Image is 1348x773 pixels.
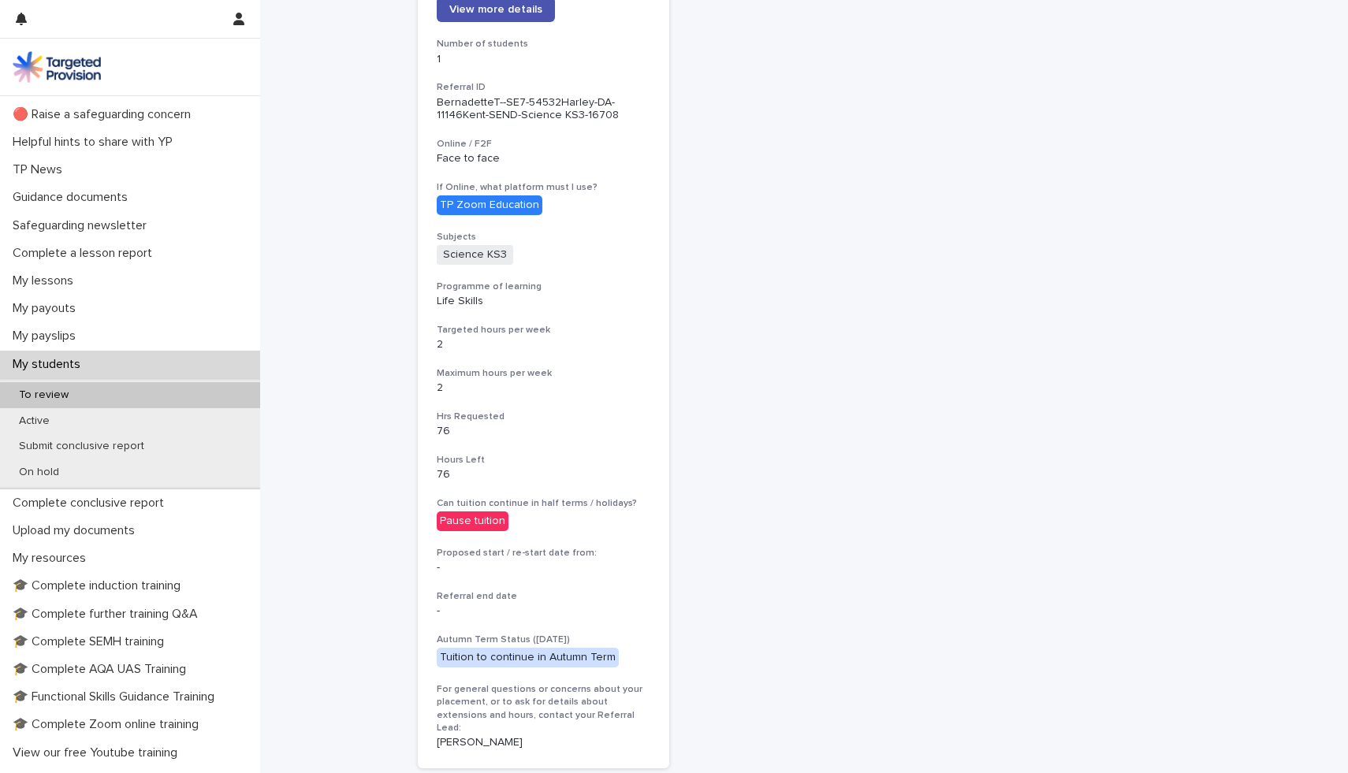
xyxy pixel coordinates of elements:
[6,523,147,538] p: Upload my documents
[6,745,190,760] p: View our free Youtube training
[437,468,650,481] p: 76
[437,736,650,749] p: [PERSON_NAME]
[437,181,650,194] h3: If Online, what platform must I use?
[6,357,93,372] p: My students
[449,4,542,15] span: View more details
[6,273,86,288] p: My lessons
[437,338,650,351] p: 2
[6,466,72,479] p: On hold
[6,388,81,402] p: To review
[437,683,650,734] h3: For general questions or concerns about your placement, or to ask for details about extensions an...
[6,634,177,649] p: 🎓 Complete SEMH training
[6,218,159,233] p: Safeguarding newsletter
[6,162,75,177] p: TP News
[437,454,650,466] h3: Hours Left
[437,425,650,438] p: 76
[437,497,650,510] h3: Can tuition continue in half terms / holidays?
[437,138,650,151] h3: Online / F2F
[6,607,210,622] p: 🎓 Complete further training Q&A
[437,648,619,667] div: Tuition to continue in Autumn Term
[437,152,650,165] p: Face to face
[6,107,203,122] p: 🔴 Raise a safeguarding concern
[437,38,650,50] h3: Number of students
[437,381,650,395] p: 2
[6,414,62,428] p: Active
[6,662,199,677] p: 🎓 Complete AQA UAS Training
[6,717,211,732] p: 🎓 Complete Zoom online training
[437,590,650,603] h3: Referral end date
[437,324,650,336] h3: Targeted hours per week
[437,53,650,66] p: 1
[437,281,650,293] h3: Programme of learning
[6,135,185,150] p: Helpful hints to share with YP
[6,440,157,453] p: Submit conclusive report
[6,496,177,511] p: Complete conclusive report
[6,301,88,316] p: My payouts
[437,561,650,574] p: -
[6,246,165,261] p: Complete a lesson report
[437,96,650,123] p: BernadetteT--SE7-54532Harley-DA-11146Kent-SEND-Science KS3-16708
[437,295,650,308] p: Life Skills
[437,367,650,380] h3: Maximum hours per week
[6,578,193,593] p: 🎓 Complete induction training
[437,411,650,423] h3: Hrs Requested
[437,511,508,531] div: Pause tuition
[13,51,101,83] img: M5nRWzHhSzIhMunXDL62
[6,190,140,205] p: Guidance documents
[437,634,650,646] h3: Autumn Term Status ([DATE])
[437,245,513,265] span: Science KS3
[437,547,650,559] h3: Proposed start / re-start date from:
[6,689,227,704] p: 🎓 Functional Skills Guidance Training
[437,604,650,618] p: -
[437,231,650,243] h3: Subjects
[6,551,99,566] p: My resources
[6,329,88,344] p: My payslips
[437,81,650,94] h3: Referral ID
[437,195,542,215] div: TP Zoom Education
